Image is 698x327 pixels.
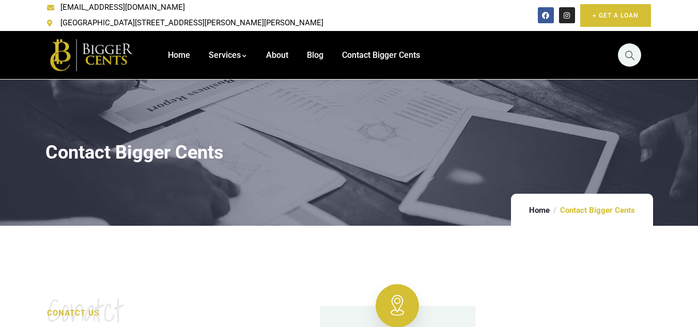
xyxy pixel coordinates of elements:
span: Blog [307,50,323,60]
span: [GEOGRAPHIC_DATA][STREET_ADDRESS][PERSON_NAME][PERSON_NAME] [58,15,323,31]
a: + Get A Loan [580,4,651,27]
span: About [266,50,288,60]
span: Services [209,50,241,60]
a: Blog [307,31,323,80]
span: Conatct [47,295,286,326]
a: Services [209,31,247,80]
span: Home [168,50,190,60]
span: Contact Bigger Cents [342,50,420,60]
a: Home [529,206,550,215]
a: Contact Bigger Cents [342,31,420,80]
a: Home [168,31,190,80]
a: About [266,31,288,80]
span: conatct us [47,308,99,318]
span: + Get A Loan [593,10,639,21]
img: Home [47,37,137,73]
li: Contact Bigger Cents [555,207,640,214]
h2: Contact Bigger Cents [45,142,653,164]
